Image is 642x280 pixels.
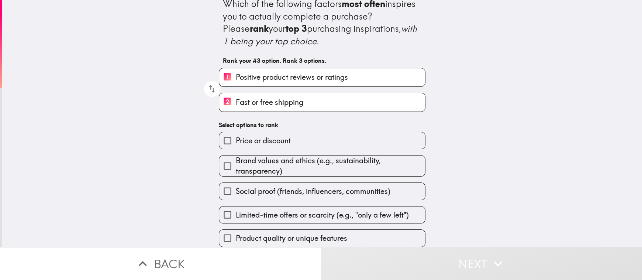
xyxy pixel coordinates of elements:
i: with 1 being your top choice. [223,23,419,47]
span: Social proof (friends, influencers, communities) [236,186,390,197]
b: top 3 [286,23,307,34]
h6: Select options to rank [219,121,425,129]
button: Limited-time offers or scarcity (e.g., "only a few left") [219,206,425,223]
span: Fast or free shipping [236,97,303,107]
h6: Rank your #3 option. Rank 3 options. [223,57,421,65]
button: 2Fast or free shipping [219,93,425,111]
button: Social proof (friends, influencers, communities) [219,183,425,199]
b: rank [250,23,269,34]
button: Brand values and ethics (e.g., sustainability, transparency) [219,156,425,176]
button: 1Positive product reviews or ratings [219,68,425,86]
span: Brand values and ethics (e.g., sustainability, transparency) [236,156,425,176]
span: Positive product reviews or ratings [236,72,348,82]
button: Price or discount [219,132,425,149]
span: Product quality or unique features [236,233,347,243]
button: Next [321,247,642,280]
span: Price or discount [236,136,291,146]
button: Product quality or unique features [219,230,425,246]
span: Limited-time offers or scarcity (e.g., "only a few left") [236,210,409,220]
